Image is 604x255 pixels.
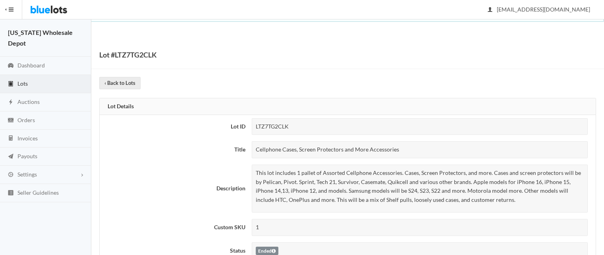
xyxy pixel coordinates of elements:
[17,62,45,69] span: Dashboard
[100,161,249,216] th: Description
[7,153,15,161] ion-icon: paper plane
[100,138,249,161] th: Title
[17,98,40,105] span: Auctions
[252,141,588,158] div: Cellphone Cases, Screen Protectors and More Accessories
[256,169,584,204] p: This lot includes 1 pallet of Assorted Cellphone Accessories. Cases, Screen Protectors, and more....
[7,190,15,197] ion-icon: list box
[17,189,59,196] span: Seller Guidelines
[252,219,588,236] div: 1
[99,49,157,61] h1: Lot #LTZ7TG2CLK
[17,135,38,142] span: Invoices
[7,135,15,142] ion-icon: calculator
[17,80,28,87] span: Lots
[252,118,588,135] div: LTZ7TG2CLK
[7,81,15,88] ion-icon: clipboard
[100,216,249,239] th: Custom SKU
[7,62,15,70] ion-icon: speedometer
[8,29,73,47] strong: [US_STATE] Wholesale Depot
[99,77,141,89] a: ‹ Back to Lots
[100,115,249,138] th: Lot ID
[17,171,37,178] span: Settings
[100,98,596,115] div: Lot Details
[7,117,15,125] ion-icon: cash
[486,6,494,14] ion-icon: person
[7,99,15,106] ion-icon: flash
[488,6,590,13] span: [EMAIL_ADDRESS][DOMAIN_NAME]
[17,153,37,159] span: Payouts
[17,117,35,123] span: Orders
[7,171,15,179] ion-icon: cog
